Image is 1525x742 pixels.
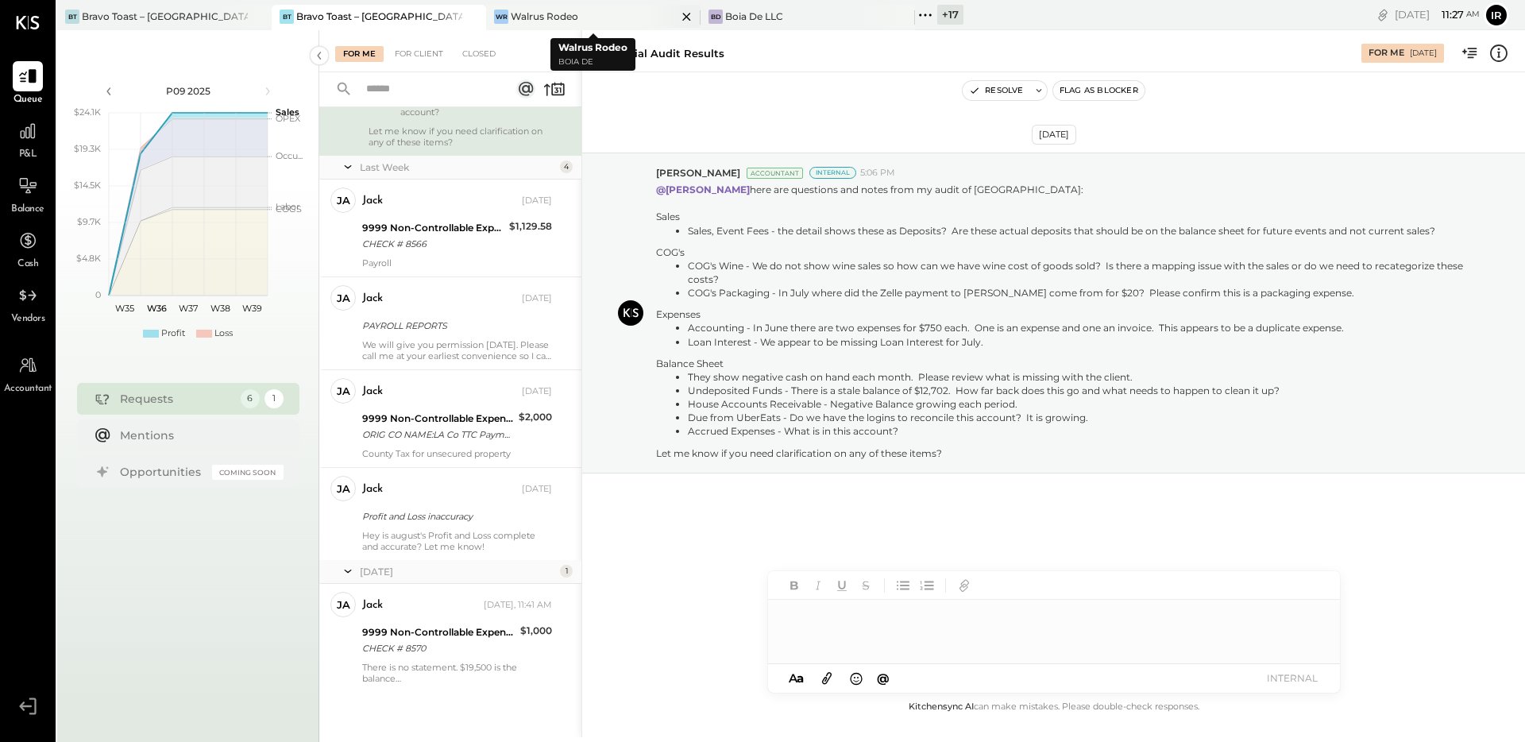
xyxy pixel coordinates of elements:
span: a [797,671,804,686]
button: Bold [784,575,805,596]
div: ja [337,291,350,306]
div: Profit and Loss inaccuracy [362,508,547,524]
text: W35 [115,303,134,314]
button: Resolve [963,81,1029,100]
div: copy link [1375,6,1391,23]
div: 4 [560,160,573,173]
li: Accrued Expenses - What is in this account? [400,95,552,118]
div: Let me know if you need clarification on any of these items? [369,126,552,148]
button: Aa [784,670,809,687]
li: Accrued Expenses - What is in this account? [688,424,1469,438]
div: Requests [120,391,233,407]
div: We will give you permission [DATE]. Please call me at your earliest convenience so I can give you... [362,339,552,361]
button: Add URL [954,575,975,596]
text: W39 [241,303,261,314]
div: [DATE] [1395,7,1480,22]
div: For Me [1369,47,1404,60]
text: OPEX [276,113,301,124]
a: P&L [1,116,55,162]
li: Undeposited Funds - There is a stale balance of $12,702. How far back does this go and what needs... [688,384,1469,397]
div: Internal [809,167,856,179]
a: Cash [1,226,55,272]
li: COG's Packaging - In July where did the Zelle payment to [PERSON_NAME] come from for $20? Please ... [688,286,1469,300]
div: jack [362,291,383,307]
text: COGS [276,203,302,214]
div: [DATE] [1410,48,1437,59]
div: Coming Soon [212,465,284,480]
p: Boia De [558,56,627,69]
div: Sales [656,210,1469,223]
text: $4.8K [76,253,101,264]
div: ja [337,384,350,399]
span: 5:06 PM [860,167,895,180]
div: 6 [241,389,260,408]
text: $9.7K [77,216,101,227]
div: Opportunities [120,464,204,480]
div: $1,000 [520,623,552,639]
text: $14.5K [74,180,101,191]
div: jack [362,193,383,209]
div: P09 2025 [121,84,256,98]
text: Labor [276,201,299,212]
div: Expenses [656,307,1469,321]
span: @ [877,671,890,686]
div: [DATE] [522,385,552,398]
div: Accountant [747,168,803,179]
div: 1 [264,389,284,408]
div: ja [337,193,350,208]
span: [PERSON_NAME] [656,166,740,180]
div: Last Week [360,160,556,174]
button: Strikethrough [855,575,876,596]
div: Closed [454,46,504,62]
div: $2,000 [519,409,552,425]
button: Ordered List [917,575,937,596]
div: [DATE], 11:41 AM [484,599,552,612]
li: Due from UberEats - Do we have the logins to reconcile this account? It is growing. [688,411,1469,424]
text: W37 [179,303,198,314]
div: County Tax for unsecured property [362,448,552,459]
div: There is no statement. $19,500 is the balance [362,662,552,684]
li: Accounting - In June there are two expenses for $750 each. One is an expense and one an invoice. ... [688,321,1469,334]
div: [DATE] [522,195,552,207]
button: @ [872,668,894,688]
div: For Client [387,46,451,62]
span: Vendors [11,312,45,327]
button: Flag as Blocker [1053,81,1145,100]
b: Walrus Rodeo [558,41,627,53]
span: Cash [17,257,38,272]
li: House Accounts Receivable - Negative Balance growing each period. [688,397,1469,411]
button: Underline [832,575,852,596]
div: 1 [560,565,573,578]
text: Occu... [276,150,303,161]
text: $19.3K [74,143,101,154]
li: Loan Interest - We appear to be missing Loan Interest for July. [688,335,1469,349]
div: ORIG CO NAME:LA Co TTC Paymnt ORIG ID:XXXXXX9161 DESC DATE: CO ENTRY DESCR:XXXXXX7935SEC:WEB TRAC... [362,427,514,442]
div: ja [337,597,350,613]
a: Vendors [1,280,55,327]
div: Walrus Rodeo [511,10,578,23]
div: Financial Audit Results [598,46,724,61]
div: BT [280,10,294,24]
button: Italic [808,575,828,596]
div: WR [494,10,508,24]
div: 9999 Non-Controllable Expenses:Other Income and Expenses:To Be Classified P&L [362,624,515,640]
div: jack [362,481,383,497]
div: Loss [214,327,233,340]
strong: @[PERSON_NAME] [656,184,750,195]
div: Mentions [120,427,276,443]
div: COG's [656,245,1469,259]
div: PAYROLL REPORTS [362,318,547,334]
div: [DATE] [522,483,552,496]
div: ja [337,481,350,497]
div: jack [362,597,383,613]
span: Balance [11,203,44,217]
span: Accountant [4,382,52,396]
div: CHECK # 8566 [362,236,504,252]
text: 0 [95,289,101,300]
div: Balance Sheet [656,357,1469,370]
li: COG's Wine - We do not show wine sales so how can we have wine cost of goods sold? Is there a map... [688,259,1469,286]
button: INTERNAL [1261,667,1324,689]
span: Queue [14,93,43,107]
div: 9999 Non-Controllable Expenses:Other Income and Expenses:To Be Classified P&L [362,411,514,427]
li: They show negative cash on hand each month. Please review what is missing with the client. [688,370,1469,384]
